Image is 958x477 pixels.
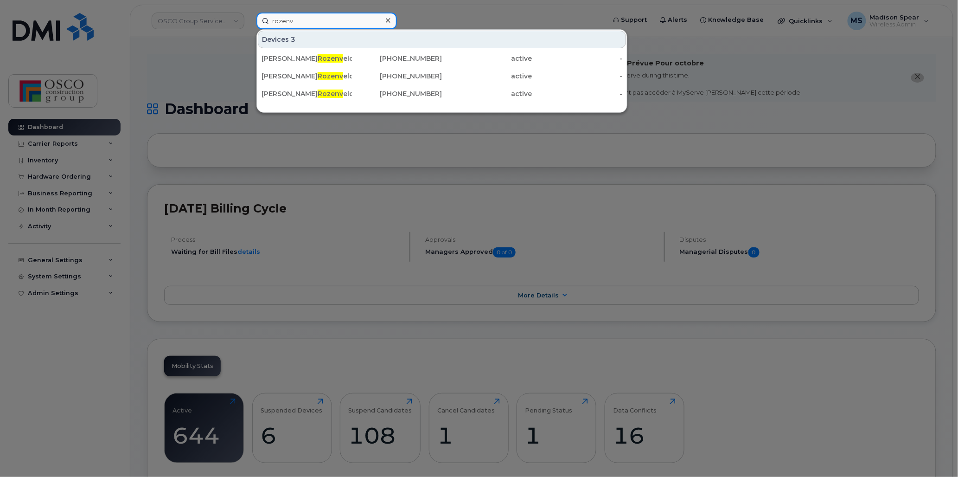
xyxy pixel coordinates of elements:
span: Rozenv [318,54,343,63]
div: [PHONE_NUMBER] [352,89,442,98]
div: - [532,71,623,81]
div: - [532,89,623,98]
span: Rozenv [318,72,343,80]
div: Devices [258,31,626,48]
div: active [442,89,532,98]
div: [PERSON_NAME] eld [262,71,352,81]
div: [PHONE_NUMBER] [352,54,442,63]
div: [PERSON_NAME] eld [262,89,352,98]
a: [PERSON_NAME]Rozenveld[PHONE_NUMBER]active- [258,50,626,67]
div: active [442,71,532,81]
div: active [442,54,532,63]
div: [PHONE_NUMBER] [352,71,442,81]
a: [PERSON_NAME]Rozenveld[PHONE_NUMBER]active- [258,68,626,84]
a: [PERSON_NAME]Rozenveld[PHONE_NUMBER]active- [258,85,626,102]
span: 3 [291,35,295,44]
div: [PERSON_NAME] eld [262,54,352,63]
span: Rozenv [318,90,343,98]
div: - [532,54,623,63]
